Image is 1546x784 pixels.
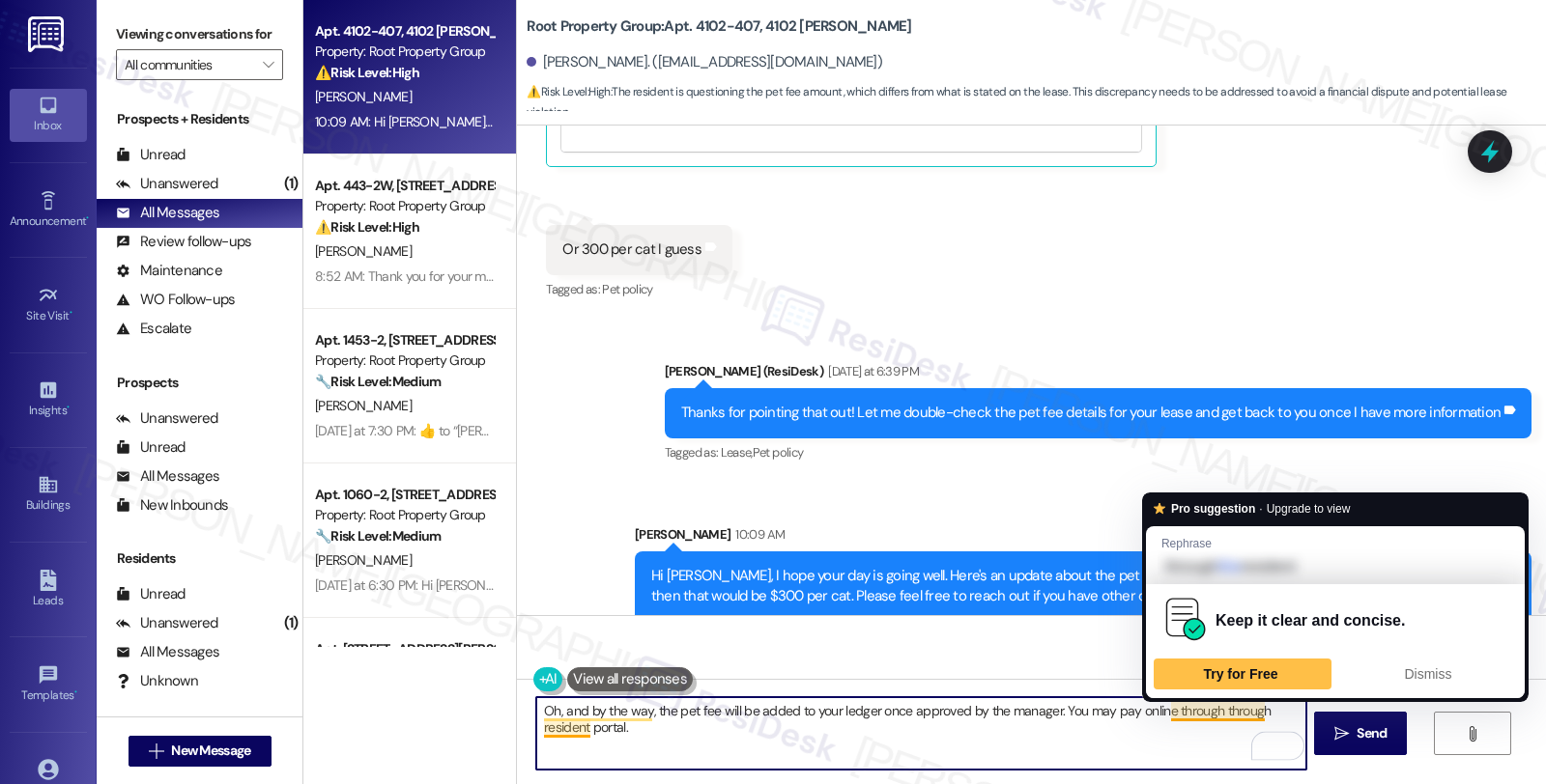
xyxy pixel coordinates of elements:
[546,275,732,303] div: Tagged as:
[279,169,303,199] div: (1)
[1357,723,1387,743] span: Send
[315,196,494,216] div: Property: Root Property Group
[315,350,494,371] div: Property: Root Property Group
[1334,726,1349,742] i: 
[116,203,219,223] div: All Messages
[129,736,272,767] button: New Message
[315,64,419,81] strong: ⚠️ Risk Level: High
[536,697,1305,770] textarea: To enrich screen reader interactions, please activate Accessibility in Grammarly extension settings
[116,232,251,252] div: Review follow-ups
[721,444,753,461] span: Lease ,
[116,408,218,429] div: Unanswered
[315,88,412,105] span: [PERSON_NAME]
[74,686,77,699] span: •
[116,174,218,194] div: Unanswered
[315,176,494,196] div: Apt. 443-2W, [STREET_ADDRESS]
[730,524,785,545] div: 10:09 AM
[97,548,302,569] div: Residents
[149,743,163,759] i: 
[116,145,186,165] div: Unread
[665,438,1532,466] div: Tagged as:
[562,239,701,260] div: Or 300 per cat I guess
[279,608,303,638] div: (1)
[527,82,1546,124] span: : The resident is questioning the pet fee amount, which differs from what is stated on the lease....
[263,57,273,72] i: 
[527,16,911,37] b: Root Property Group: Apt. 4102-407, 4102 [PERSON_NAME]
[116,466,219,487] div: All Messages
[86,211,89,225] span: •
[1314,712,1408,755] button: Send
[315,218,419,236] strong: ⚠️ Risk Level: High
[10,564,87,616] a: Leads
[315,267,1448,285] div: 8:52 AM: Thank you for your message. Our offices are currently closed, but we will contact you wh...
[315,21,494,42] div: Apt. 4102-407, 4102 [PERSON_NAME]
[10,468,87,520] a: Buildings
[116,642,219,662] div: All Messages
[116,319,191,339] div: Escalate
[1465,726,1479,742] i: 
[315,242,412,260] span: [PERSON_NAME]
[315,330,494,350] div: Apt. 1453-2, [STREET_ADDRESS]
[315,505,494,525] div: Property: Root Property Group
[97,109,302,129] div: Prospects + Residents
[116,261,222,281] div: Maintenance
[116,19,283,49] label: Viewing conversations for
[753,444,804,461] span: Pet policy
[315,527,441,545] strong: 🔧 Risk Level: Medium
[665,361,1532,388] div: [PERSON_NAME] (ResiDesk)
[635,524,1532,551] div: [PERSON_NAME]
[315,551,412,569] span: [PERSON_NAME]
[10,89,87,141] a: Inbox
[67,401,70,414] span: •
[97,373,302,393] div: Prospects
[10,279,87,331] a: Site Visit •
[315,397,412,414] span: [PERSON_NAME]
[70,306,72,320] span: •
[116,584,186,604] div: Unread
[823,361,919,381] div: [DATE] at 6:39 PM
[171,741,250,761] span: New Message
[315,373,441,390] strong: 🔧 Risk Level: Medium
[116,495,228,516] div: New Inbounds
[681,403,1501,423] div: Thanks for pointing that out! Let me double-check the pet fee details for your lease and get back...
[10,374,87,426] a: Insights •
[116,437,186,458] div: Unread
[315,42,494,62] div: Property: Root Property Group
[651,566,1501,607] div: Hi [PERSON_NAME], I hope your day is going well. Here's an update about the pet fees. For cats, i...
[315,485,494,505] div: Apt. 1060-2, [STREET_ADDRESS]
[10,658,87,711] a: Templates •
[527,52,882,72] div: [PERSON_NAME]. ([EMAIL_ADDRESS][DOMAIN_NAME])
[602,281,653,297] span: Pet policy
[527,84,610,99] strong: ⚠️ Risk Level: High
[28,16,68,52] img: ResiDesk Logo
[125,49,252,80] input: All communities
[315,639,494,659] div: Apt. [STREET_ADDRESS][PERSON_NAME]
[116,290,235,310] div: WO Follow-ups
[116,671,198,691] div: Unknown
[116,613,218,633] div: Unanswered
